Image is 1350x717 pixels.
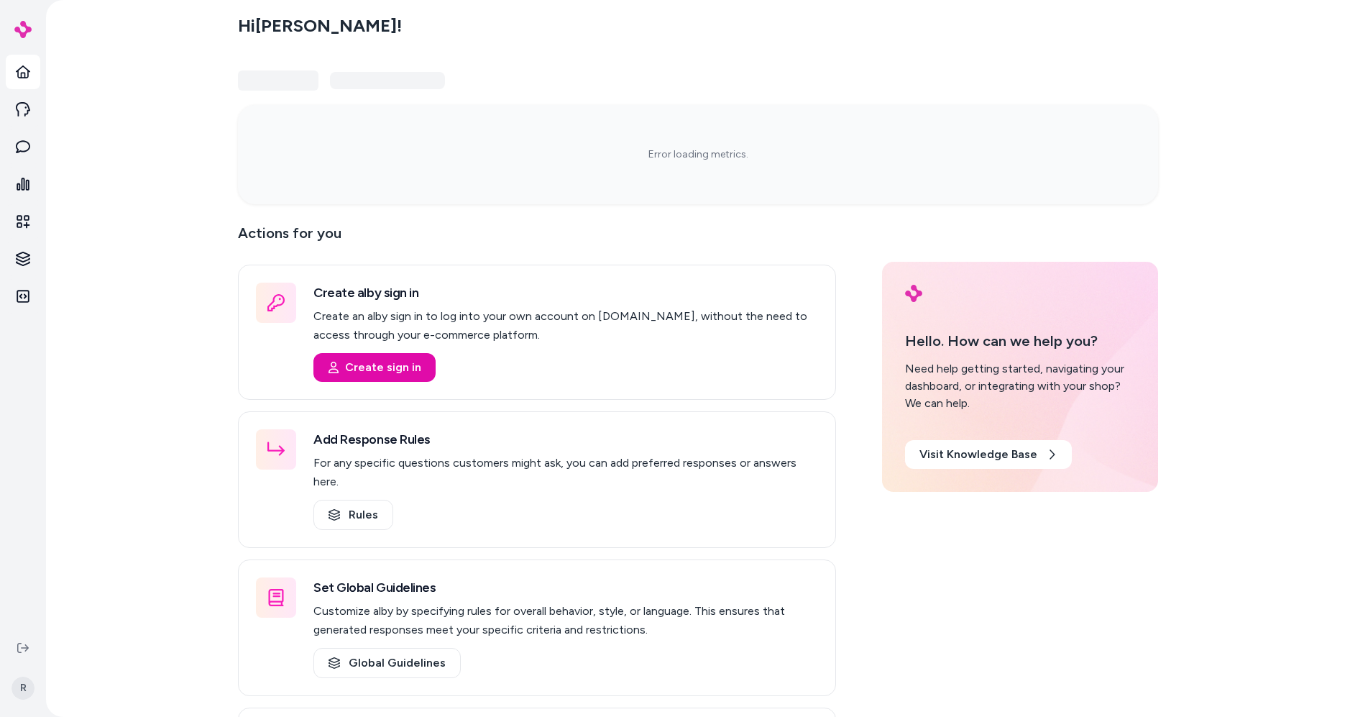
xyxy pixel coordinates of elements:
a: Global Guidelines [313,648,461,678]
h3: Create alby sign in [313,283,818,303]
p: Actions for you [238,222,836,256]
h2: Hi [PERSON_NAME] ! [238,15,402,37]
a: Rules [313,500,393,530]
p: Create an alby sign in to log into your own account on [DOMAIN_NAME], without the need to access ... [313,307,818,344]
img: alby Logo [905,285,922,302]
img: alby Logo [14,21,32,38]
p: For any specific questions customers might ask, you can add preferred responses or answers here. [313,454,818,491]
a: Visit Knowledge Base [905,440,1072,469]
p: Error loading metrics. [648,147,748,162]
h3: Add Response Rules [313,429,818,449]
p: Hello. How can we help you? [905,330,1135,352]
div: Need help getting started, navigating your dashboard, or integrating with your shop? We can help. [905,360,1135,412]
span: R [12,677,35,700]
button: Create sign in [313,353,436,382]
button: R [9,665,37,711]
h3: Set Global Guidelines [313,577,818,598]
p: Customize alby by specifying rules for overall behavior, style, or language. This ensures that ge... [313,602,818,639]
